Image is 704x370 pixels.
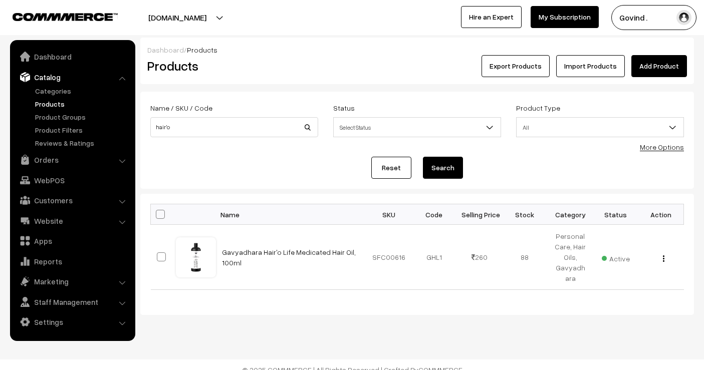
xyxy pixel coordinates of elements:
span: Select Status [334,119,501,136]
a: Categories [33,86,132,96]
a: Orders [13,151,132,169]
a: Marketing [13,272,132,290]
span: Products [187,46,217,54]
a: COMMMERCE [13,10,100,22]
a: Add Product [631,55,687,77]
th: SKU [366,204,412,225]
a: Dashboard [147,46,184,54]
button: Export Products [482,55,550,77]
a: Reset [371,157,411,179]
a: Customers [13,191,132,209]
label: Product Type [516,103,560,113]
a: Product Filters [33,125,132,135]
a: Import Products [556,55,625,77]
a: Hire an Expert [461,6,522,28]
th: Stock [502,204,548,225]
th: Status [593,204,638,225]
span: All [516,117,684,137]
div: / [147,45,687,55]
th: Code [411,204,457,225]
button: Govind . [611,5,696,30]
label: Name / SKU / Code [150,103,212,113]
a: Gavyadhara Hair'o Life Medicated Hair Oil, 100ml [222,248,356,267]
a: Catalog [13,68,132,86]
label: Status [333,103,355,113]
a: WebPOS [13,171,132,189]
a: Dashboard [13,48,132,66]
button: [DOMAIN_NAME] [113,5,242,30]
a: More Options [640,143,684,151]
img: Menu [663,255,664,262]
td: GHL1 [411,225,457,290]
a: Website [13,212,132,230]
td: SFC00616 [366,225,412,290]
th: Name [216,204,366,225]
img: COMMMERCE [13,13,118,21]
a: Product Groups [33,112,132,122]
a: Reports [13,252,132,270]
span: All [517,119,683,136]
th: Selling Price [457,204,503,225]
a: Staff Management [13,293,132,311]
a: Reviews & Ratings [33,138,132,148]
td: 260 [457,225,503,290]
th: Action [638,204,684,225]
span: Select Status [333,117,501,137]
a: My Subscription [531,6,599,28]
a: Settings [13,313,132,331]
a: Products [33,99,132,109]
td: Personal Care, Hair Oils, Gavyadhara [548,225,593,290]
h2: Products [147,58,317,74]
a: Apps [13,232,132,250]
input: Name / SKU / Code [150,117,318,137]
span: Active [602,251,630,264]
img: user [676,10,691,25]
button: Search [423,157,463,179]
td: 88 [502,225,548,290]
th: Category [548,204,593,225]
